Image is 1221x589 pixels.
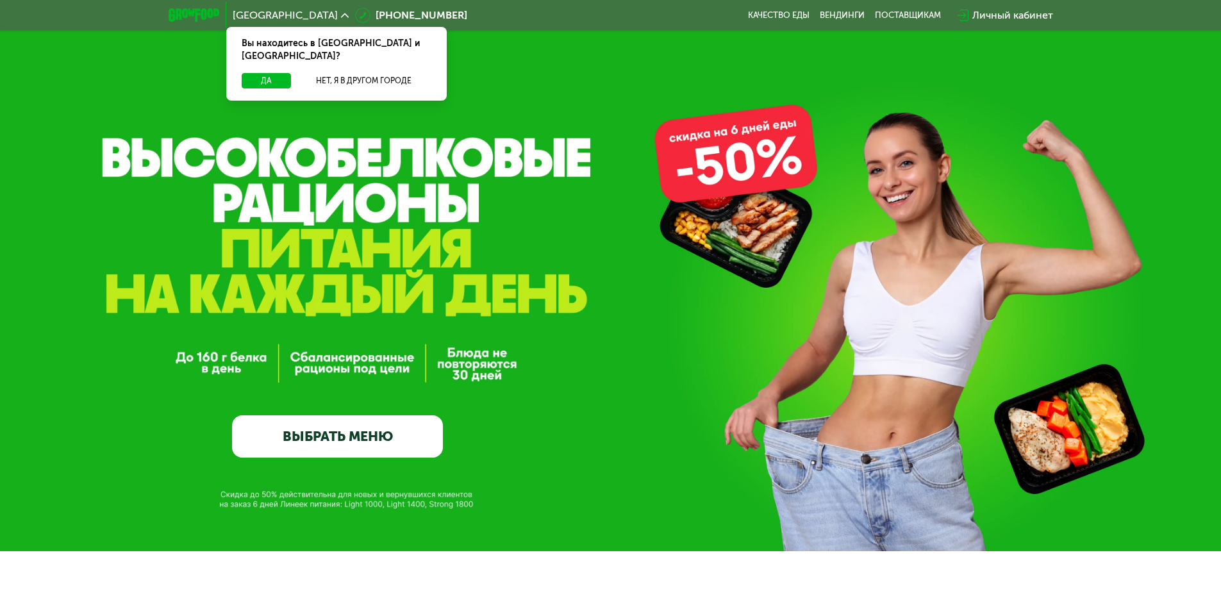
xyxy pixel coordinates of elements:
[226,27,447,73] div: Вы находитесь в [GEOGRAPHIC_DATA] и [GEOGRAPHIC_DATA]?
[355,8,467,23] a: [PHONE_NUMBER]
[875,10,941,21] div: поставщикам
[748,10,810,21] a: Качество еды
[820,10,865,21] a: Вендинги
[296,73,431,88] button: Нет, я в другом городе
[242,73,291,88] button: Да
[232,415,443,458] a: ВЫБРАТЬ МЕНЮ
[233,10,338,21] span: [GEOGRAPHIC_DATA]
[972,8,1053,23] div: Личный кабинет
